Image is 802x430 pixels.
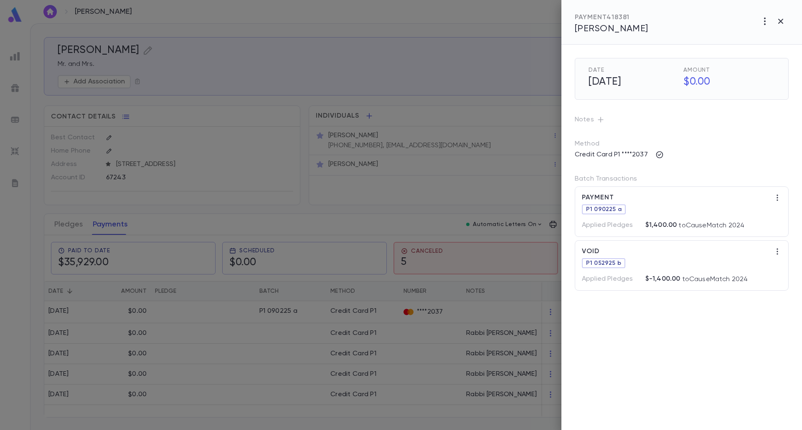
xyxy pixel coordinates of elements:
p: to CauseMatch 2024 [677,221,744,230]
span: Date [589,67,680,73]
p: Batch Transactions [575,175,789,186]
div: PAYMENT 418381 [575,13,648,22]
p: Applied Pledges [582,221,645,230]
span: P1 052925 b [583,260,624,267]
p: Notes [575,113,789,126]
p: to CauseMatch 2024 [680,275,748,284]
span: Void [582,247,599,256]
span: P1 090225 a [583,206,625,213]
p: $-1,400.00 [645,275,680,284]
h5: [DATE] [584,73,680,91]
p: Method [575,140,617,148]
p: Credit Card P1 ****2037 [570,148,653,161]
span: [PERSON_NAME] [575,24,648,33]
p: Applied Pledges [582,275,645,284]
p: $1,400.00 [645,221,677,230]
span: Payment [582,194,614,202]
h5: $0.00 [678,73,775,91]
span: Amount [683,67,775,73]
